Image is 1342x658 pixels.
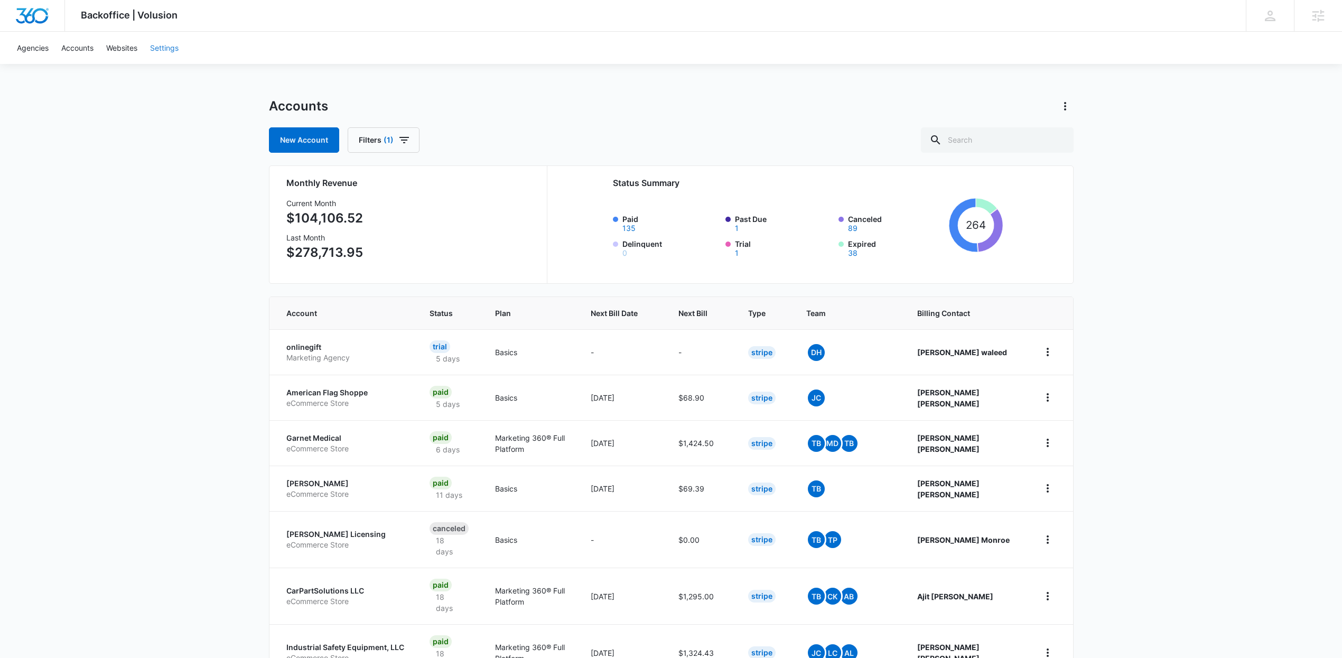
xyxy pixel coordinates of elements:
button: home [1039,531,1056,548]
label: Expired [848,238,945,257]
strong: [PERSON_NAME] Monroe [917,535,1010,544]
p: 6 days [430,444,466,455]
p: [PERSON_NAME] Licensing [286,529,404,540]
span: TP [824,531,841,548]
label: Delinquent [622,238,720,257]
tspan: 264 [966,218,986,231]
a: Settings [144,32,185,64]
strong: Ajit [PERSON_NAME] [917,592,993,601]
td: $1,295.00 [666,568,735,624]
td: [DATE] [578,568,666,624]
td: $68.90 [666,375,735,420]
p: 18 days [430,535,470,557]
p: [PERSON_NAME] [286,478,404,489]
h2: Status Summary [613,177,1003,189]
span: Status [430,308,454,319]
span: Billing Contact [917,308,1014,319]
div: Paid [430,431,452,444]
h2: Monthly Revenue [286,177,534,189]
td: $0.00 [666,511,735,568]
button: Past Due [735,225,739,232]
span: TB [808,588,825,605]
p: Industrial Safety Equipment, LLC [286,642,404,653]
button: Expired [848,249,858,257]
p: CarPartSolutions LLC [286,586,404,596]
input: Search [921,127,1074,153]
label: Trial [735,238,832,257]
span: (1) [384,136,394,144]
div: Stripe [748,437,776,450]
button: home [1039,480,1056,497]
div: Stripe [748,590,776,603]
button: Paid [622,225,636,232]
span: Account [286,308,389,319]
strong: [PERSON_NAME] [PERSON_NAME] [917,433,980,453]
div: Canceled [430,522,469,535]
p: Marketing 360® Full Platform [495,585,565,607]
p: $278,713.95 [286,243,363,262]
span: AB [841,588,858,605]
p: 11 days [430,489,469,501]
span: Plan [495,308,565,319]
span: TB [808,435,825,452]
p: 5 days [430,353,466,364]
p: Marketing Agency [286,353,404,363]
a: Garnet MedicaleCommerce Store [286,433,404,453]
p: eCommerce Store [286,596,404,607]
button: home [1039,588,1056,605]
label: Canceled [848,214,945,232]
button: Actions [1057,98,1074,115]
span: Next Bill [678,308,707,319]
span: TB [841,435,858,452]
p: American Flag Shoppe [286,387,404,398]
a: [PERSON_NAME] LicensingeCommerce Store [286,529,404,550]
button: Filters(1) [348,127,420,153]
p: eCommerce Store [286,540,404,550]
td: [DATE] [578,420,666,466]
button: Trial [735,249,739,257]
td: [DATE] [578,375,666,420]
td: - [666,329,735,375]
p: eCommerce Store [286,489,404,499]
a: [PERSON_NAME]eCommerce Store [286,478,404,499]
strong: [PERSON_NAME] [PERSON_NAME] [917,388,980,408]
div: Paid [430,477,452,489]
td: $69.39 [666,466,735,511]
p: onlinegift [286,342,404,353]
span: Backoffice | Volusion [81,10,178,21]
p: Basics [495,392,565,403]
div: Paid [430,386,452,398]
a: CarPartSolutions LLCeCommerce Store [286,586,404,606]
p: eCommerce Store [286,398,404,409]
p: Basics [495,483,565,494]
span: JC [808,390,825,406]
p: $104,106.52 [286,209,363,228]
p: Basics [495,534,565,545]
div: Stripe [748,392,776,404]
button: Canceled [848,225,858,232]
strong: [PERSON_NAME] [PERSON_NAME] [917,479,980,499]
div: Trial [430,340,450,353]
span: TB [808,531,825,548]
div: Stripe [748,533,776,546]
button: home [1039,389,1056,406]
span: Next Bill Date [591,308,638,319]
a: Agencies [11,32,55,64]
td: - [578,511,666,568]
span: CK [824,588,841,605]
h3: Last Month [286,232,363,243]
label: Paid [622,214,720,232]
button: home [1039,434,1056,451]
p: 5 days [430,398,466,410]
button: home [1039,344,1056,360]
a: New Account [269,127,339,153]
div: Paid [430,579,452,591]
p: Garnet Medical [286,433,404,443]
div: Paid [430,635,452,648]
h3: Current Month [286,198,363,209]
label: Past Due [735,214,832,232]
strong: [PERSON_NAME] waleed [917,348,1007,357]
td: [DATE] [578,466,666,511]
p: Basics [495,347,565,358]
span: TB [808,480,825,497]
